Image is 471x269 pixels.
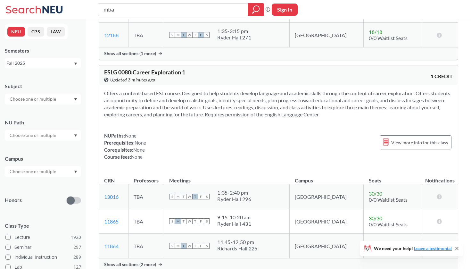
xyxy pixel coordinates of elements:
[73,244,81,251] span: 297
[217,214,251,221] div: 9:15 - 10:20 am
[272,4,298,16] button: Sign In
[391,139,448,147] span: View more info for this class
[369,221,408,227] span: 0/0 Waitlist Seats
[5,130,81,141] div: Dropdown arrow
[181,194,186,199] span: T
[104,69,185,76] span: ESLG 0080 : Career Exploration 1
[104,132,146,160] div: NUPaths: Prerequisites: Corequisites: Course fees:
[175,194,181,199] span: M
[133,147,145,153] span: None
[186,194,192,199] span: W
[169,194,175,199] span: S
[290,171,364,184] th: Campus
[175,32,181,38] span: M
[5,197,22,204] p: Honors
[104,51,156,56] span: Show all sections (1 more)
[414,246,452,251] a: Leave a testimonial
[290,209,364,234] td: [GEOGRAPHIC_DATA]
[104,194,119,200] a: 13016
[5,166,81,177] div: Dropdown arrow
[169,218,175,224] span: S
[5,83,81,90] div: Subject
[198,218,204,224] span: F
[5,233,81,241] label: Lecture
[104,262,156,267] span: Show all sections (2 more)
[5,58,81,68] div: Fall 2025Dropdown arrow
[164,171,290,184] th: Meetings
[5,119,81,126] div: NU Path
[104,218,119,224] a: 11865
[204,243,210,249] span: S
[186,218,192,224] span: W
[104,32,119,38] a: 12188
[290,23,364,47] td: [GEOGRAPHIC_DATA]
[169,243,175,249] span: S
[5,47,81,54] div: Semesters
[198,243,204,249] span: F
[217,239,257,245] div: 11:45 - 12:50 pm
[6,131,60,139] input: Choose one or multiple
[369,215,382,221] span: 30 / 30
[204,218,210,224] span: S
[217,28,251,34] div: 1:35 - 3:15 pm
[422,171,458,184] th: Notifications
[74,171,77,173] svg: Dropdown arrow
[198,32,204,38] span: F
[128,234,164,258] td: TBA
[104,90,453,118] section: Offers a content-based ESL course. Designed to help students develop language and academic skills...
[192,194,198,199] span: T
[175,243,181,249] span: M
[128,23,164,47] td: TBA
[204,32,210,38] span: S
[369,197,408,203] span: 0/0 Waitlist Seats
[192,218,198,224] span: T
[73,254,81,261] span: 289
[28,27,44,37] button: CPS
[217,221,251,227] div: Ryder Hall 431
[5,243,81,251] label: Seminar
[169,32,175,38] span: S
[6,60,73,67] div: Fall 2025
[186,243,192,249] span: W
[5,253,81,261] label: Individual Instruction
[125,133,136,139] span: None
[128,209,164,234] td: TBA
[128,184,164,209] td: TBA
[5,222,81,229] span: Class Type
[217,245,257,252] div: Richards Hall 225
[364,171,422,184] th: Seats
[204,194,210,199] span: S
[431,73,453,80] span: 1 CREDIT
[217,189,251,196] div: 1:35 - 2:40 pm
[186,32,192,38] span: W
[6,168,60,175] input: Choose one or multiple
[290,234,364,258] td: [GEOGRAPHIC_DATA]
[217,34,251,41] div: Ryder Hall 271
[104,243,119,249] a: 11864
[248,3,264,16] div: magnifying glass
[128,171,164,184] th: Professors
[369,240,382,246] span: 29 / 30
[252,5,260,14] svg: magnifying glass
[369,35,408,41] span: 0/0 Waitlist Seats
[5,155,81,162] div: Campus
[181,243,186,249] span: T
[5,94,81,105] div: Dropdown arrow
[181,32,186,38] span: T
[74,98,77,101] svg: Dropdown arrow
[192,32,198,38] span: T
[192,243,198,249] span: T
[369,190,382,197] span: 30 / 30
[369,29,382,35] span: 18 / 18
[47,27,65,37] button: LAW
[99,47,458,60] div: Show all sections (1 more)
[7,27,25,37] button: NEU
[181,218,186,224] span: T
[131,154,143,160] span: None
[71,234,81,241] span: 1920
[175,218,181,224] span: M
[110,76,155,83] span: Updated 3 minutes ago
[74,63,77,65] svg: Dropdown arrow
[6,95,60,103] input: Choose one or multiple
[374,246,452,251] span: We need your help!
